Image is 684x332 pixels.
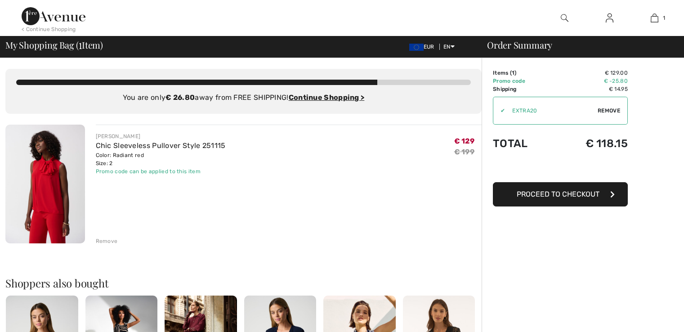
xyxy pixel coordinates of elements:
[5,278,482,288] h2: Shoppers also bought
[493,182,628,206] button: Proceed to Checkout
[165,93,195,102] strong: € 26.80
[454,137,475,145] span: € 129
[22,7,85,25] img: 1ère Avenue
[443,44,455,50] span: EN
[96,132,226,140] div: [PERSON_NAME]
[561,13,568,23] img: search the website
[512,70,514,76] span: 1
[96,237,118,245] div: Remove
[493,128,554,159] td: Total
[22,25,76,33] div: < Continue Shopping
[517,190,599,198] span: Proceed to Checkout
[632,13,676,23] a: 1
[606,13,613,23] img: My Info
[96,141,226,150] a: Chic Sleeveless Pullover Style 251115
[505,97,598,124] input: Promo code
[289,93,365,102] a: Continue Shopping >
[96,151,226,167] div: Color: Radiant red Size: 2
[493,77,554,85] td: Promo code
[554,85,628,93] td: € 14.95
[493,159,628,179] iframe: PayPal
[409,44,438,50] span: EUR
[409,44,424,51] img: Euro
[96,167,226,175] div: Promo code can be applied to this item
[598,107,620,115] span: Remove
[493,107,505,115] div: ✔
[599,13,621,24] a: Sign In
[493,69,554,77] td: Items ( )
[454,148,475,156] s: € 199
[651,13,658,23] img: My Bag
[493,85,554,93] td: Shipping
[476,40,679,49] div: Order Summary
[663,14,665,22] span: 1
[5,125,85,243] img: Chic Sleeveless Pullover Style 251115
[5,40,103,49] span: My Shopping Bag ( Item)
[16,92,471,103] div: You are only away from FREE SHIPPING!
[554,77,628,85] td: € -25.80
[554,69,628,77] td: € 129.00
[79,38,82,50] span: 1
[554,128,628,159] td: € 118.15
